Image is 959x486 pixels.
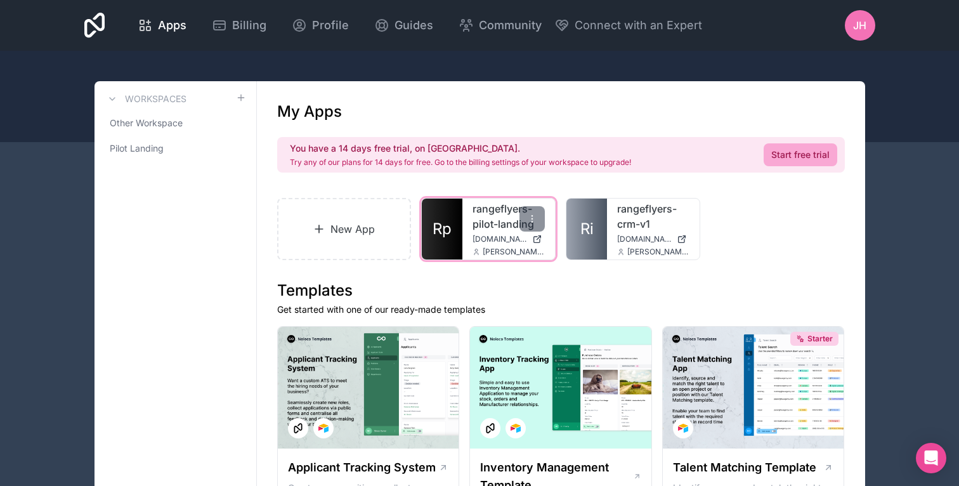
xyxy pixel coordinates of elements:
span: [PERSON_NAME][EMAIL_ADDRESS][DOMAIN_NAME] [627,247,689,257]
a: Billing [202,11,277,39]
span: [PERSON_NAME][EMAIL_ADDRESS][DOMAIN_NAME] [483,247,545,257]
p: Get started with one of our ready-made templates [277,303,845,316]
span: Pilot Landing [110,142,164,155]
h1: Templates [277,280,845,301]
a: [DOMAIN_NAME] [473,234,545,244]
a: Guides [364,11,443,39]
div: Open Intercom Messenger [916,443,946,473]
span: Ri [580,219,594,239]
h1: Talent Matching Template [673,459,816,476]
h2: You have a 14 days free trial, on [GEOGRAPHIC_DATA]. [290,142,631,155]
a: rangeflyers-crm-v1 [617,201,689,232]
img: Airtable Logo [318,423,329,433]
span: JH [853,18,866,33]
span: Profile [312,16,349,34]
button: Connect with an Expert [554,16,702,34]
a: Other Workspace [105,112,246,135]
span: Other Workspace [110,117,183,129]
img: Airtable Logo [511,423,521,433]
h3: Workspaces [125,93,186,105]
p: Try any of our plans for 14 days for free. Go to the billing settings of your workspace to upgrade! [290,157,631,167]
h1: Applicant Tracking System [288,459,436,476]
a: Apps [127,11,197,39]
a: [DOMAIN_NAME] [617,234,689,244]
a: Workspaces [105,91,186,107]
a: Pilot Landing [105,137,246,160]
span: [DOMAIN_NAME] [473,234,527,244]
span: Guides [395,16,433,34]
span: Apps [158,16,186,34]
span: Rp [433,219,452,239]
span: Starter [807,334,833,344]
span: Connect with an Expert [575,16,702,34]
a: Start free trial [764,143,837,166]
h1: My Apps [277,102,342,122]
a: Ri [566,199,607,259]
a: Rp [422,199,462,259]
a: New App [277,198,412,260]
span: Community [479,16,542,34]
a: Profile [282,11,359,39]
img: Airtable Logo [678,423,688,433]
a: Community [448,11,552,39]
span: [DOMAIN_NAME] [617,234,672,244]
a: rangeflyers-pilot-landing [473,201,545,232]
span: Billing [232,16,266,34]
